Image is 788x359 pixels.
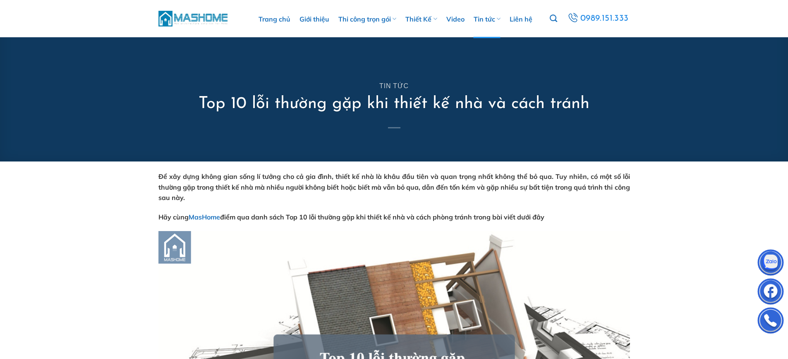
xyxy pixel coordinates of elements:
[758,309,783,334] img: Phone
[379,82,409,89] a: Tin tức
[566,11,630,26] a: 0989.151.333
[550,10,557,27] a: Tìm kiếm
[189,213,220,221] a: MasHome
[158,213,544,221] strong: Hãy cùng điểm qua danh sách Top 10 lỗi thường gặp khi thiết kế nhà và cách phòng tránh trong bài ...
[199,93,589,115] h1: Top 10 lỗi thường gặp khi thiết kế nhà và cách tránh
[158,10,229,27] img: MasHome – Tổng Thầu Thiết Kế Và Xây Nhà Trọn Gói
[580,12,629,26] span: 0989.151.333
[758,280,783,305] img: Facebook
[758,251,783,276] img: Zalo
[158,172,630,202] strong: Để xây dựng không gian sống lí tưởng cho cả gia đình, thiết kế nhà là khâu đầu tiên và quan trọng...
